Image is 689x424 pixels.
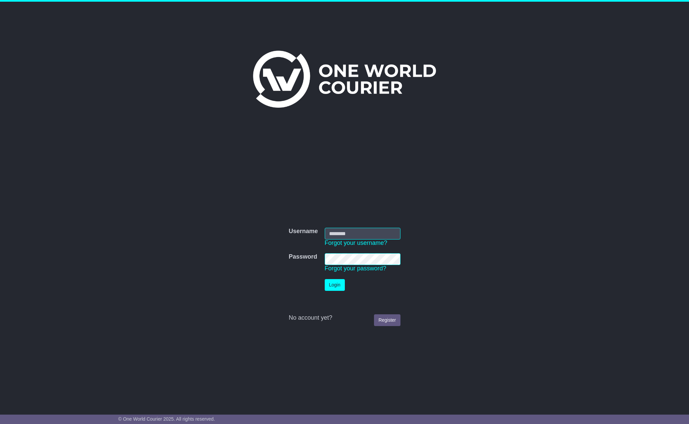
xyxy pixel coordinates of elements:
[289,228,318,235] label: Username
[118,416,215,422] span: © One World Courier 2025. All rights reserved.
[253,51,436,108] img: One World
[374,314,400,326] a: Register
[289,314,400,322] div: No account yet?
[325,279,345,291] button: Login
[325,240,387,246] a: Forgot your username?
[289,253,317,261] label: Password
[325,265,386,272] a: Forgot your password?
